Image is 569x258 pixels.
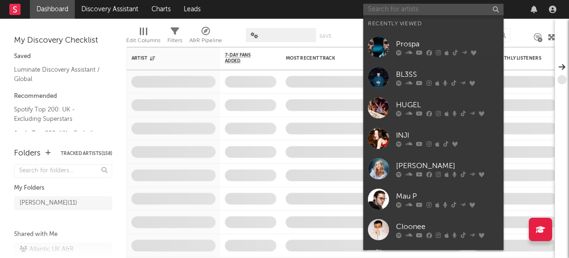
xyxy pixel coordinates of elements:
[363,4,504,15] input: Search for artists
[363,32,504,62] a: Prospa
[396,69,499,80] div: BL3SS
[368,18,499,29] div: Recently Viewed
[363,154,504,184] a: [PERSON_NAME]
[396,191,499,202] div: Mau P
[126,35,160,46] div: Edit Columns
[126,23,160,51] div: Edit Columns
[14,65,103,84] a: Luminate Discovery Assistant / Global
[319,34,331,39] button: Save
[61,151,112,156] button: Tracked Artists(158)
[14,183,112,194] div: My Folders
[14,229,112,240] div: Shared with Me
[225,52,262,64] span: 7-Day Fans Added
[396,221,499,232] div: Cloonee
[167,35,182,46] div: Filters
[20,198,77,209] div: [PERSON_NAME] ( 11 )
[14,35,112,46] div: My Discovery Checklist
[14,104,103,124] a: Spotify Top 200: UK - Excluding Superstars
[363,184,504,214] a: Mau P
[363,214,504,245] a: Cloonee
[473,55,543,61] div: Spotify Monthly Listeners
[189,35,222,46] div: A&R Pipeline
[363,123,504,154] a: INJI
[189,23,222,51] div: A&R Pipeline
[14,51,112,62] div: Saved
[396,130,499,141] div: INJI
[396,38,499,50] div: Prospa
[14,148,41,159] div: Folders
[14,128,103,147] a: Apple Top 200: UK - Excluding Superstars
[14,91,112,102] div: Recommended
[396,99,499,111] div: HUGEL
[396,160,499,171] div: [PERSON_NAME]
[363,93,504,123] a: HUGEL
[167,23,182,51] div: Filters
[363,62,504,93] a: BL3SS
[131,55,202,61] div: Artist
[14,196,112,210] a: [PERSON_NAME](11)
[14,164,112,178] input: Search for folders...
[286,55,356,61] div: Most Recent Track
